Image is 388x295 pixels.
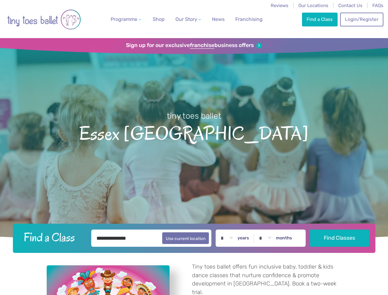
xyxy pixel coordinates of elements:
a: Shop [150,13,167,26]
a: Find a Class [302,13,338,26]
span: Franchising [235,16,263,22]
a: Reviews [271,3,288,8]
a: FAQs [372,3,383,8]
span: Programme [111,16,137,22]
a: Our Locations [298,3,328,8]
img: tiny toes ballet [7,4,81,35]
span: Our Story [175,16,197,22]
span: Shop [153,16,165,22]
label: years [237,235,249,241]
button: Use current location [162,232,209,244]
span: News [212,16,225,22]
a: Login/Register [340,13,383,26]
strong: franchise [190,42,214,49]
button: Find Classes [310,230,369,247]
a: Our Story [173,13,203,26]
a: Contact Us [338,3,363,8]
small: tiny toes ballet [167,111,221,121]
a: Sign up for our exclusivefranchisebusiness offers [126,42,262,49]
a: Franchising [233,13,265,26]
span: Essex [GEOGRAPHIC_DATA] [10,121,378,144]
h2: Find a Class [19,230,87,245]
a: News [210,13,227,26]
label: months [276,235,292,241]
a: Programme [108,13,144,26]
